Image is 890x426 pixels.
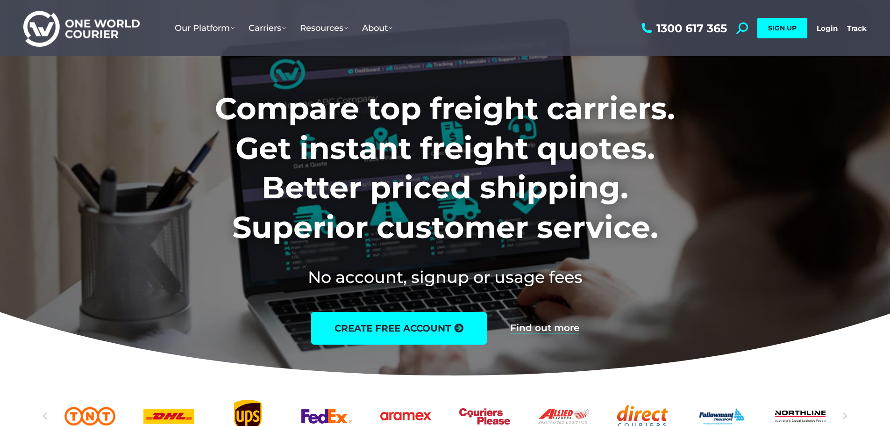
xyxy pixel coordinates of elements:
a: Track [847,24,867,33]
span: SIGN UP [768,24,797,32]
h1: Compare top freight carriers. Get instant freight quotes. Better priced shipping. Superior custom... [153,89,737,247]
a: create free account [311,312,487,345]
a: About [355,14,399,43]
img: One World Courier [23,9,140,47]
a: SIGN UP [757,18,807,38]
span: Resources [300,23,348,33]
h2: No account, signup or usage fees [153,266,737,289]
a: Our Platform [168,14,242,43]
a: Resources [293,14,355,43]
span: Carriers [249,23,286,33]
span: About [362,23,392,33]
a: Find out more [510,323,579,333]
a: 1300 617 365 [639,22,727,34]
span: Our Platform [175,23,235,33]
a: Carriers [242,14,293,43]
a: Login [817,24,838,33]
